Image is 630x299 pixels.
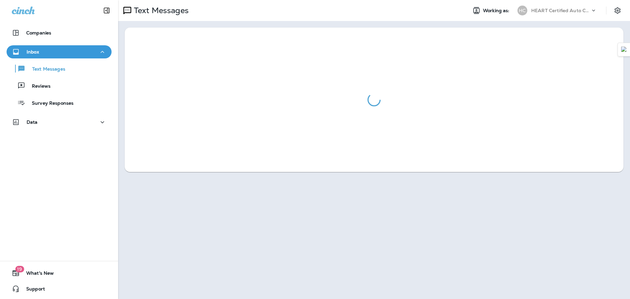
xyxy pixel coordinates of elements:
[20,270,54,278] span: What's New
[26,30,51,35] p: Companies
[7,45,112,58] button: Inbox
[26,66,65,73] p: Text Messages
[27,119,38,125] p: Data
[7,282,112,295] button: Support
[517,6,527,15] div: HC
[7,267,112,280] button: 19What's New
[7,116,112,129] button: Data
[25,83,51,90] p: Reviews
[7,26,112,39] button: Companies
[15,266,24,272] span: 19
[27,49,39,54] p: Inbox
[131,6,189,15] p: Text Messages
[612,5,623,16] button: Settings
[483,8,511,13] span: Working as:
[97,4,116,17] button: Collapse Sidebar
[20,286,45,294] span: Support
[531,8,590,13] p: HEART Certified Auto Care
[7,79,112,93] button: Reviews
[7,96,112,110] button: Survey Responses
[7,62,112,75] button: Text Messages
[25,100,73,107] p: Survey Responses
[621,47,627,53] img: Detect Auto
